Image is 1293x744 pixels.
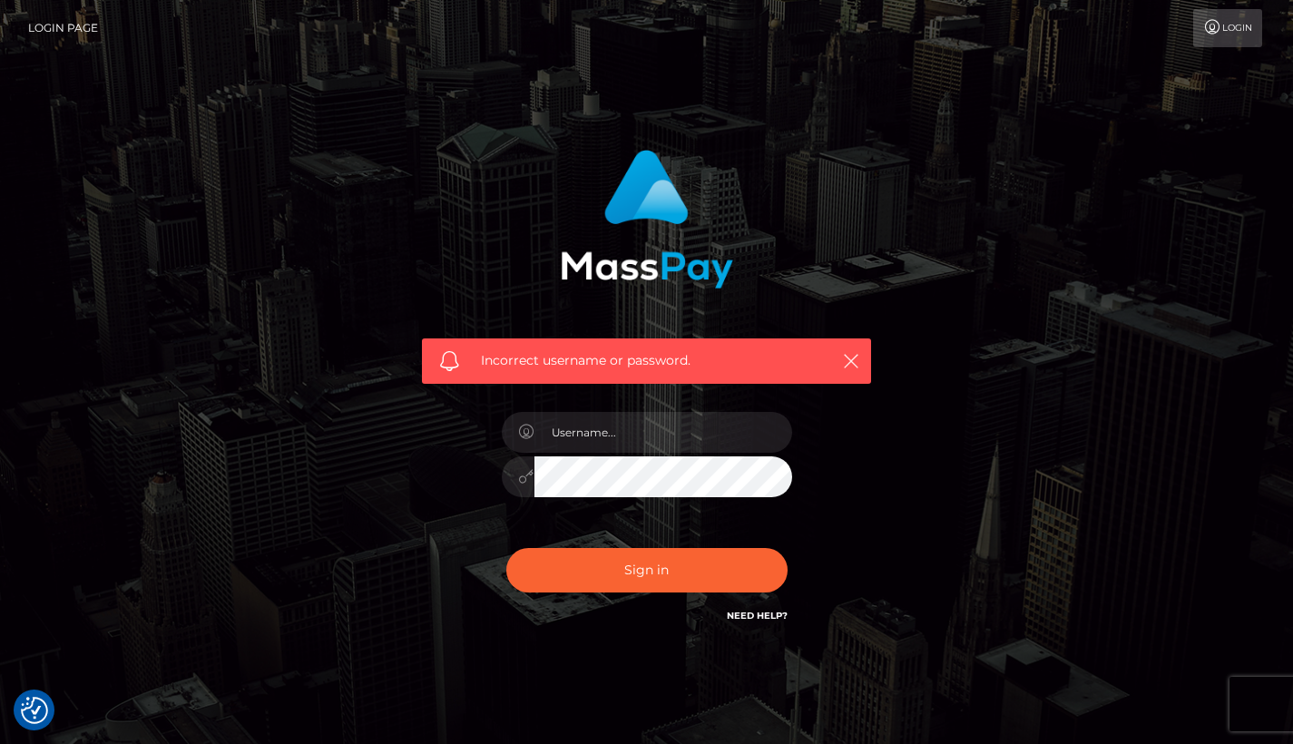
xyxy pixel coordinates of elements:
input: Username... [534,412,792,453]
a: Login Page [28,9,98,47]
a: Need Help? [727,610,788,622]
button: Sign in [506,548,788,592]
img: MassPay Login [561,150,733,289]
button: Consent Preferences [21,697,48,724]
img: Revisit consent button [21,697,48,724]
span: Incorrect username or password. [481,351,812,370]
a: Login [1193,9,1262,47]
